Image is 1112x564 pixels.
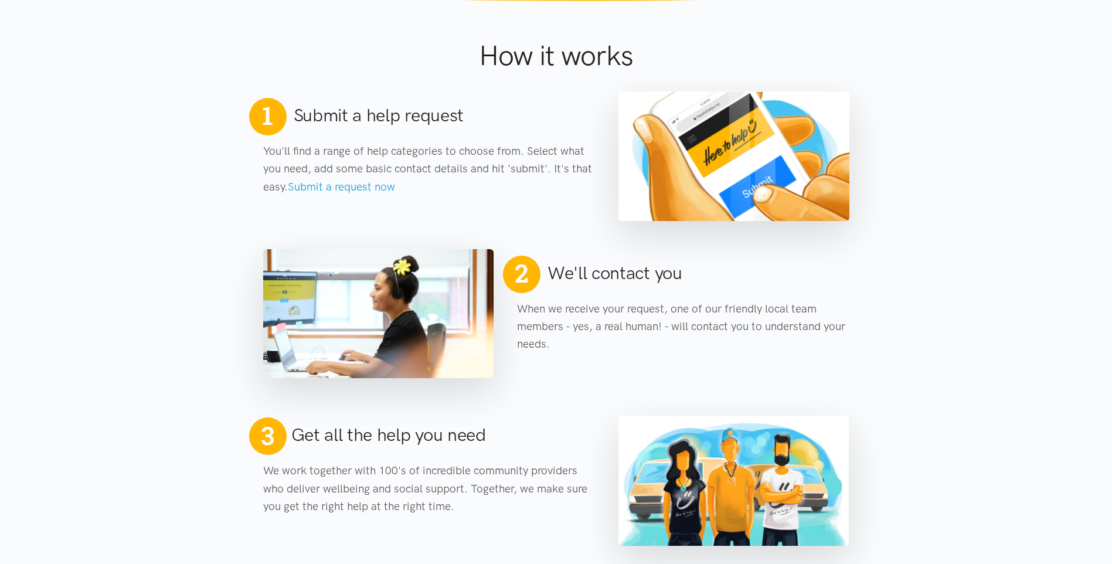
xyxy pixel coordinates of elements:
span: 3 [261,420,274,451]
h2: We'll contact you [548,261,682,286]
p: When we receive your request, one of our friendly local team members - yes, a real human! - will ... [517,300,849,354]
h2: Submit a help request [294,103,464,128]
h2: Get all the help you need [291,423,486,447]
span: 2 [510,253,533,293]
h1: How it works [365,39,747,73]
span: 1 [262,100,273,131]
a: Submit a request now [288,180,395,193]
p: We work together with 100's of incredible community providers who deliver wellbeing and social su... [263,462,596,515]
p: You'll find a range of help categories to choose from. Select what you need, add some basic conta... [263,142,596,196]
